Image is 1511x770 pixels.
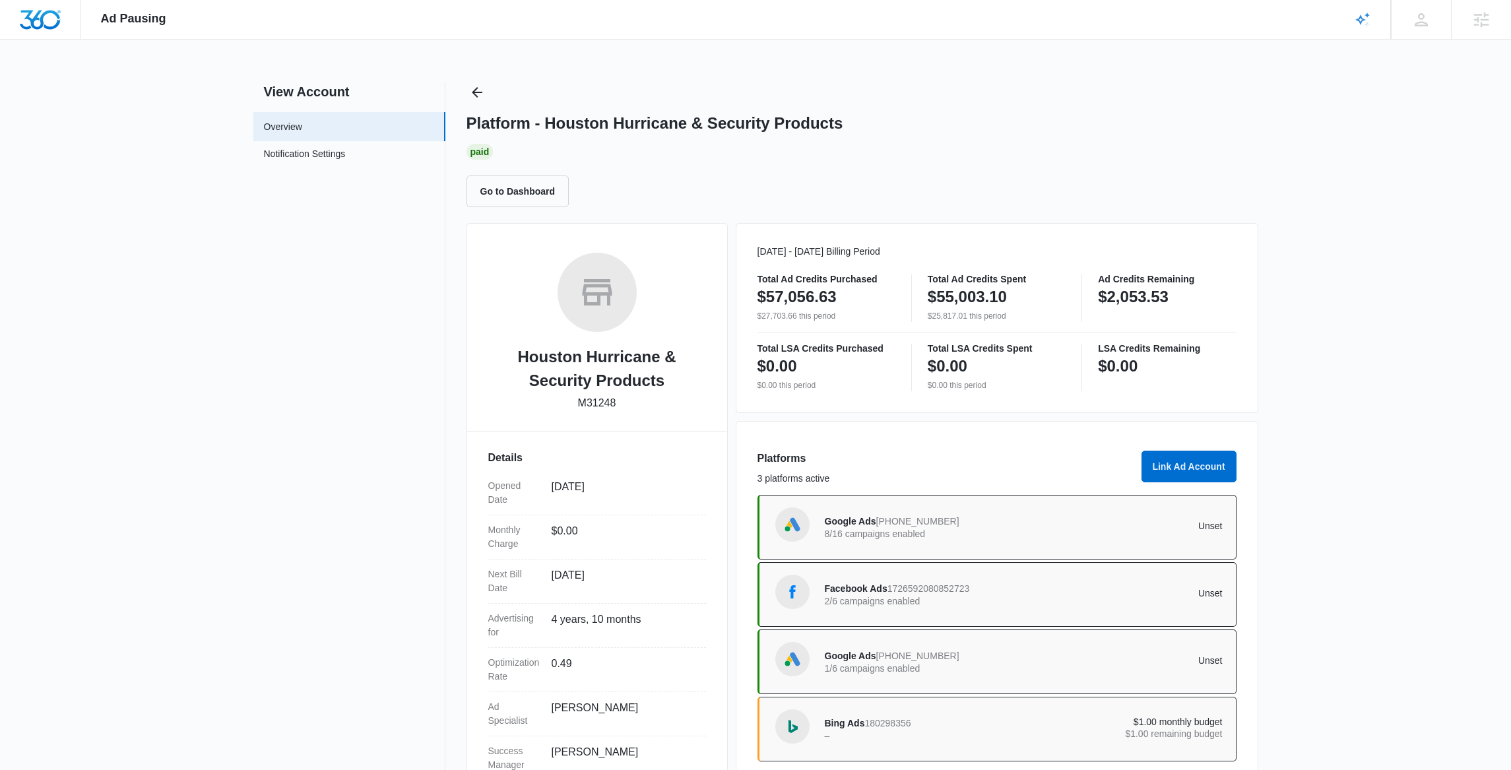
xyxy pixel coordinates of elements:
[488,523,541,551] dt: Monthly Charge
[757,629,1237,694] a: Google AdsGoogle Ads[PHONE_NUMBER]1/6 campaigns enabledUnset
[552,656,695,684] dd: 0.49
[1023,521,1223,530] p: Unset
[876,651,959,661] span: [PHONE_NUMBER]
[887,583,970,594] span: 1726592080852723
[578,395,616,411] p: M31248
[264,147,346,164] a: Notification Settings
[757,286,837,307] p: $57,056.63
[466,113,843,133] h1: Platform - Houston Hurricane & Security Products
[1023,729,1223,738] p: $1.00 remaining budget
[1023,717,1223,726] p: $1.00 monthly budget
[552,612,695,639] dd: 4 years, 10 months
[928,356,967,377] p: $0.00
[488,560,706,604] div: Next Bill Date[DATE]
[757,344,895,353] p: Total LSA Credits Purchased
[757,562,1237,627] a: Facebook AdsFacebook Ads17265920808527232/6 campaigns enabledUnset
[466,185,577,197] a: Go to Dashboard
[783,649,802,669] img: Google Ads
[488,692,706,736] div: Ad Specialist[PERSON_NAME]
[488,515,706,560] div: Monthly Charge$0.00
[757,356,797,377] p: $0.00
[488,648,706,692] div: Optimization Rate0.49
[552,700,695,728] dd: [PERSON_NAME]
[757,274,895,284] p: Total Ad Credits Purchased
[101,12,166,26] span: Ad Pausing
[757,379,895,391] p: $0.00 this period
[757,472,1134,486] p: 3 platforms active
[928,274,1066,284] p: Total Ad Credits Spent
[825,516,876,527] span: Google Ads
[1023,656,1223,665] p: Unset
[757,310,895,322] p: $27,703.66 this period
[825,583,887,594] span: Facebook Ads
[552,567,695,595] dd: [DATE]
[488,345,706,393] h2: Houston Hurricane & Security Products
[825,651,876,661] span: Google Ads
[825,664,1024,673] p: 1/6 campaigns enabled
[783,515,802,534] img: Google Ads
[488,450,706,466] h3: Details
[1141,451,1237,482] button: Link Ad Account
[488,700,541,728] dt: Ad Specialist
[466,144,494,160] div: Paid
[928,286,1007,307] p: $55,003.10
[825,718,865,728] span: Bing Ads
[552,479,695,507] dd: [DATE]
[488,604,706,648] div: Advertising for4 years, 10 months
[864,718,911,728] span: 180298356
[928,344,1066,353] p: Total LSA Credits Spent
[757,697,1237,761] a: Bing AdsBing Ads180298356–$1.00 monthly budget$1.00 remaining budget
[757,245,1237,259] p: [DATE] - [DATE] Billing Period
[552,523,695,551] dd: $0.00
[825,731,1024,740] p: –
[825,529,1024,538] p: 8/16 campaigns enabled
[876,516,959,527] span: [PHONE_NUMBER]
[757,495,1237,560] a: Google AdsGoogle Ads[PHONE_NUMBER]8/16 campaigns enabledUnset
[928,310,1066,322] p: $25,817.01 this period
[783,717,802,736] img: Bing Ads
[1098,356,1138,377] p: $0.00
[1023,589,1223,598] p: Unset
[783,582,802,602] img: Facebook Ads
[1098,286,1169,307] p: $2,053.53
[264,120,302,134] a: Overview
[1098,344,1236,353] p: LSA Credits Remaining
[825,596,1024,606] p: 2/6 campaigns enabled
[1098,274,1236,284] p: Ad Credits Remaining
[253,82,445,102] h2: View Account
[488,471,706,515] div: Opened Date[DATE]
[488,656,541,684] dt: Optimization Rate
[928,379,1066,391] p: $0.00 this period
[488,479,541,507] dt: Opened Date
[466,176,569,207] button: Go to Dashboard
[488,567,541,595] dt: Next Bill Date
[466,82,488,103] button: Back
[488,612,541,639] dt: Advertising for
[757,451,1134,466] h3: Platforms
